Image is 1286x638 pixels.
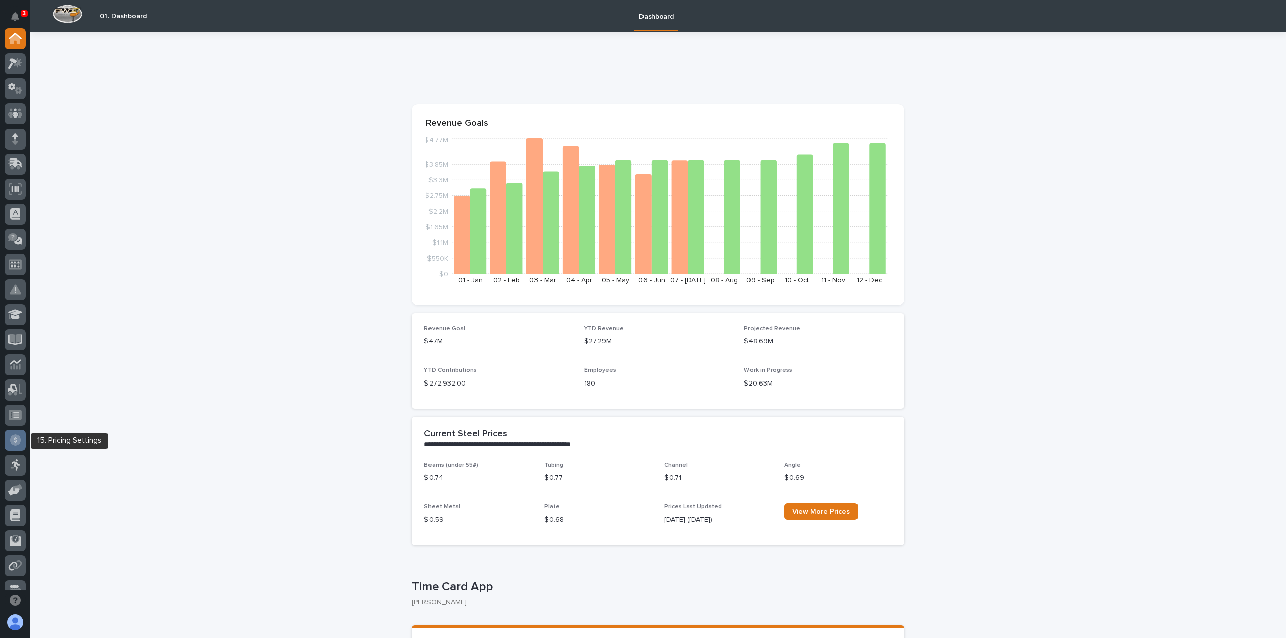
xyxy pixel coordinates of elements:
[424,161,448,168] tspan: $3.85M
[664,504,722,510] span: Prices Last Updated
[20,161,55,171] span: Help Docs
[544,473,652,483] p: $ 0.77
[544,462,563,468] span: Tubing
[792,508,850,515] span: View More Prices
[10,56,183,72] p: How can we help?
[427,254,448,262] tspan: $550K
[71,185,122,193] a: Powered byPylon
[10,111,28,130] img: 1736555164131-43832dd5-751b-4058-ba23-39d91318e5a0
[744,336,892,347] p: $48.69M
[746,277,775,284] text: 09 - Sep
[566,277,592,284] text: 04 - Apr
[425,223,448,230] tspan: $1.65M
[439,271,448,278] tspan: $0
[544,515,652,525] p: $ 0.68
[584,378,732,389] p: 180
[584,326,624,332] span: YTD Revenue
[10,40,183,56] p: Welcome 👋
[424,378,572,389] p: $ 272,932.00
[458,277,483,284] text: 01 - Jan
[10,10,30,30] img: Stacker
[664,462,688,468] span: Channel
[821,277,845,284] text: 11 - Nov
[432,239,448,246] tspan: $1.1M
[22,10,26,17] p: 3
[34,111,165,121] div: Start new chat
[744,367,792,373] span: Work in Progress
[856,277,882,284] text: 12 - Dec
[493,277,520,284] text: 02 - Feb
[744,326,800,332] span: Projected Revenue
[744,378,892,389] p: $20.63M
[670,277,706,284] text: 07 - [DATE]
[10,162,18,170] div: 📖
[711,277,738,284] text: 08 - Aug
[424,367,477,373] span: YTD Contributions
[425,192,448,199] tspan: $2.75M
[5,612,26,633] button: users-avatar
[424,473,532,483] p: $ 0.74
[424,504,460,510] span: Sheet Metal
[664,473,772,483] p: $ 0.71
[6,157,59,175] a: 📖Help Docs
[584,367,616,373] span: Employees
[424,462,478,468] span: Beams (under 55#)
[529,277,556,284] text: 03 - Mar
[784,462,801,468] span: Angle
[26,80,166,91] input: Clear
[602,277,629,284] text: 05 - May
[424,515,532,525] p: $ 0.59
[785,277,809,284] text: 10 - Oct
[5,590,26,611] button: Open support chat
[5,6,26,27] button: Notifications
[412,580,900,594] p: Time Card App
[412,598,896,607] p: [PERSON_NAME]
[13,12,26,28] div: Notifications3
[544,504,560,510] span: Plate
[424,429,507,440] h2: Current Steel Prices
[53,5,82,23] img: Workspace Logo
[426,118,890,130] p: Revenue Goals
[424,336,572,347] p: $47M
[784,473,892,483] p: $ 0.69
[428,177,448,184] tspan: $3.3M
[664,515,772,525] p: [DATE] ([DATE])
[171,114,183,126] button: Start new chat
[584,336,732,347] p: $27.29M
[638,277,665,284] text: 06 - Jun
[100,12,147,21] h2: 01. Dashboard
[100,186,122,193] span: Pylon
[428,208,448,215] tspan: $2.2M
[34,121,127,130] div: We're available if you need us!
[424,137,448,144] tspan: $4.77M
[424,326,465,332] span: Revenue Goal
[784,503,858,520] a: View More Prices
